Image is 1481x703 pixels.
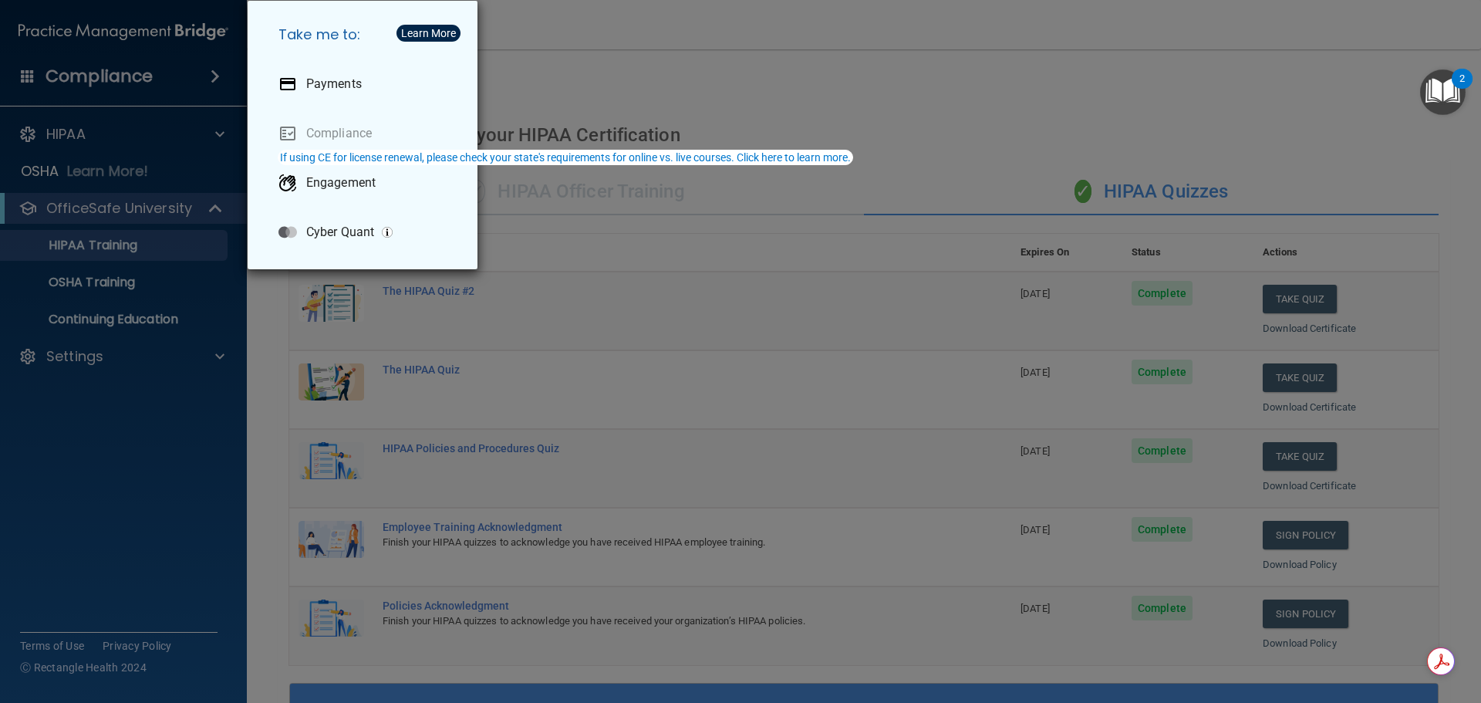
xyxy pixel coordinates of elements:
[278,150,853,165] button: If using CE for license renewal, please check your state's requirements for online vs. live cours...
[306,225,374,240] p: Cyber Quant
[1420,69,1466,115] button: Open Resource Center, 2 new notifications
[266,161,465,204] a: Engagement
[266,211,465,254] a: Cyber Quant
[401,28,456,39] div: Learn More
[1214,593,1462,655] iframe: Drift Widget Chat Controller
[1459,79,1465,99] div: 2
[280,152,851,163] div: If using CE for license renewal, please check your state's requirements for online vs. live cours...
[266,112,465,155] a: Compliance
[396,25,460,42] button: Learn More
[266,63,465,106] a: Payments
[266,13,465,56] h5: Take me to:
[306,76,362,92] p: Payments
[306,175,376,191] p: Engagement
